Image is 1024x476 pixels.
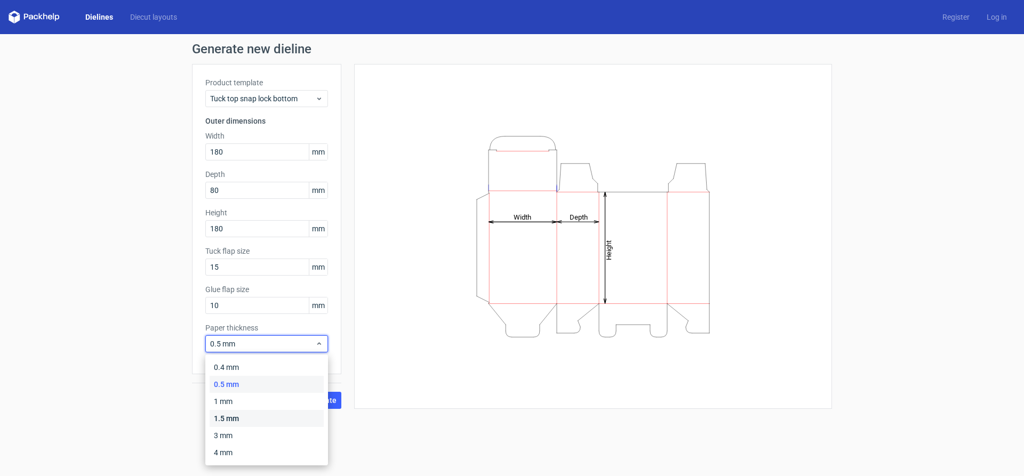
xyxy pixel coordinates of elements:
[978,12,1015,22] a: Log in
[309,259,327,275] span: mm
[570,213,588,221] tspan: Depth
[605,240,613,260] tspan: Height
[192,43,832,55] h1: Generate new dieline
[205,169,328,180] label: Depth
[210,393,324,410] div: 1 mm
[934,12,978,22] a: Register
[205,207,328,218] label: Height
[210,93,315,104] span: Tuck top snap lock bottom
[77,12,122,22] a: Dielines
[205,116,328,126] h3: Outer dimensions
[210,410,324,427] div: 1.5 mm
[205,246,328,256] label: Tuck flap size
[205,322,328,333] label: Paper thickness
[122,12,186,22] a: Diecut layouts
[514,213,531,221] tspan: Width
[205,284,328,295] label: Glue flap size
[309,221,327,237] span: mm
[309,182,327,198] span: mm
[210,444,324,461] div: 4 mm
[210,359,324,376] div: 0.4 mm
[309,297,327,313] span: mm
[309,144,327,160] span: mm
[205,77,328,88] label: Product template
[210,338,315,349] span: 0.5 mm
[205,131,328,141] label: Width
[210,427,324,444] div: 3 mm
[210,376,324,393] div: 0.5 mm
